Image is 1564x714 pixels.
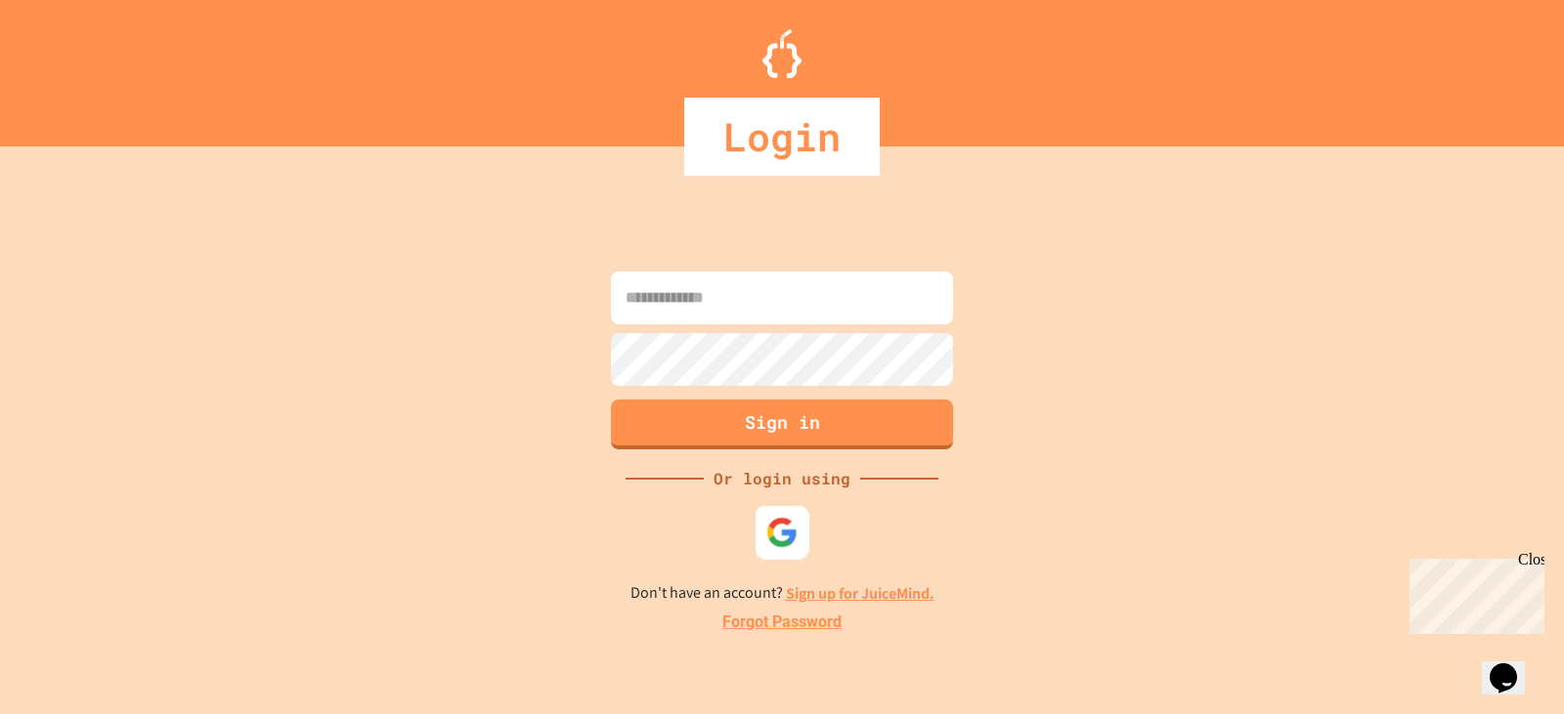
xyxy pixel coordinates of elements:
div: Chat with us now!Close [8,8,135,124]
a: Sign up for JuiceMind. [786,583,934,604]
div: Login [684,98,880,176]
p: Don't have an account? [630,581,934,606]
iframe: chat widget [1482,636,1544,694]
iframe: chat widget [1402,551,1544,634]
a: Forgot Password [722,610,842,634]
div: Or login using [704,467,860,490]
img: google-icon.svg [766,516,799,548]
button: Sign in [611,399,953,449]
img: Logo.svg [762,29,802,78]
